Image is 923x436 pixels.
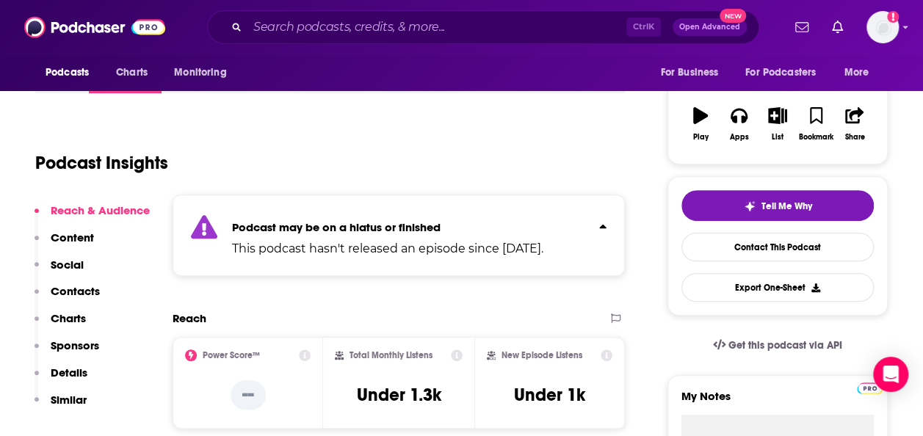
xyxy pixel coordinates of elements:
[730,133,749,142] div: Apps
[681,190,874,221] button: tell me why sparkleTell Me Why
[51,230,94,244] p: Content
[720,98,758,150] button: Apps
[728,339,842,352] span: Get this podcast via API
[681,389,874,415] label: My Notes
[844,62,869,83] span: More
[745,62,816,83] span: For Podcasters
[693,133,709,142] div: Play
[232,220,441,234] strong: Podcast may be on a hiatus or finished
[857,380,883,394] a: Pro website
[51,284,100,298] p: Contacts
[681,273,874,302] button: Export One-Sheet
[514,384,585,406] h3: Under 1k
[681,233,874,261] a: Contact This Podcast
[681,98,720,150] button: Play
[660,62,718,83] span: For Business
[797,98,835,150] button: Bookmark
[35,366,87,393] button: Details
[51,311,86,325] p: Charts
[789,15,814,40] a: Show notifications dropdown
[35,338,99,366] button: Sponsors
[51,366,87,379] p: Details
[51,338,99,352] p: Sponsors
[173,195,625,276] section: Click to expand status details
[356,384,441,406] h3: Under 1.3k
[844,133,864,142] div: Share
[173,311,206,325] h2: Reach
[826,15,849,40] a: Show notifications dropdown
[232,240,543,258] p: This podcast hasn't released an episode since [DATE].
[247,15,626,39] input: Search podcasts, credits, & more...
[35,393,87,420] button: Similar
[35,152,168,174] h1: Podcast Insights
[834,59,888,87] button: open menu
[720,9,746,23] span: New
[759,98,797,150] button: List
[116,62,148,83] span: Charts
[836,98,874,150] button: Share
[772,133,783,142] div: List
[51,203,150,217] p: Reach & Audience
[106,59,156,87] a: Charts
[744,200,756,212] img: tell me why sparkle
[174,62,226,83] span: Monitoring
[650,59,736,87] button: open menu
[761,200,812,212] span: Tell Me Why
[873,357,908,392] div: Open Intercom Messenger
[736,59,837,87] button: open menu
[24,13,165,41] img: Podchaser - Follow, Share and Rate Podcasts
[866,11,899,43] span: Logged in as jschoen2000
[866,11,899,43] button: Show profile menu
[207,10,759,44] div: Search podcasts, credits, & more...
[51,393,87,407] p: Similar
[626,18,661,37] span: Ctrl K
[46,62,89,83] span: Podcasts
[35,203,150,230] button: Reach & Audience
[866,11,899,43] img: User Profile
[231,380,266,410] p: --
[857,382,883,394] img: Podchaser Pro
[35,258,84,285] button: Social
[35,284,100,311] button: Contacts
[51,258,84,272] p: Social
[799,133,833,142] div: Bookmark
[887,11,899,23] svg: Add a profile image
[164,59,245,87] button: open menu
[673,18,747,36] button: Open AdvancedNew
[679,23,740,31] span: Open Advanced
[35,230,94,258] button: Content
[350,350,432,360] h2: Total Monthly Listens
[502,350,582,360] h2: New Episode Listens
[35,311,86,338] button: Charts
[203,350,260,360] h2: Power Score™
[701,327,854,363] a: Get this podcast via API
[35,59,108,87] button: open menu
